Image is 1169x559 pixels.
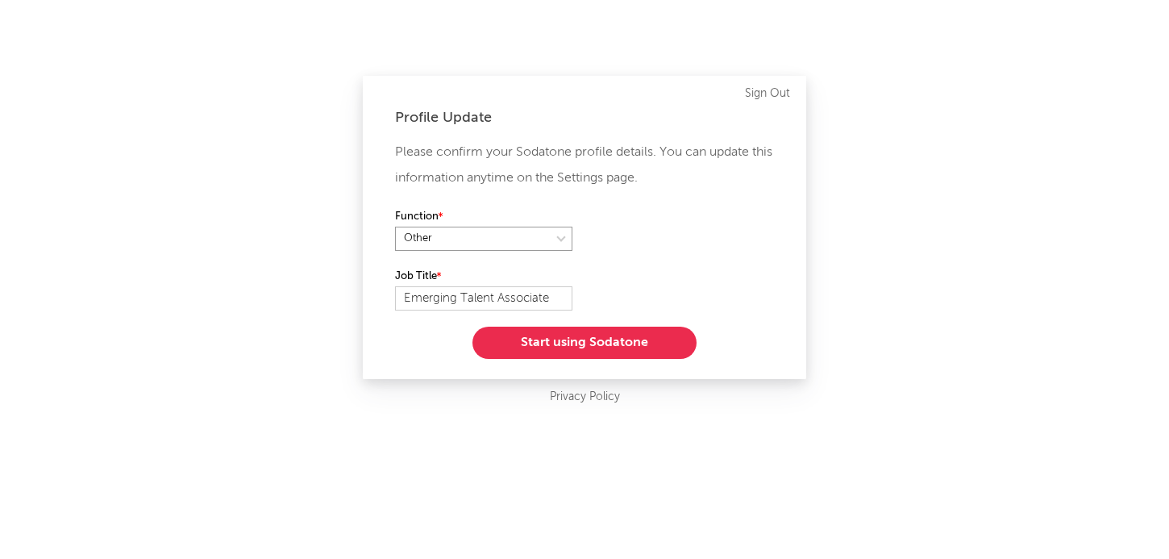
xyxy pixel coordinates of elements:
[550,387,620,407] a: Privacy Policy
[395,267,572,286] label: Job Title
[395,108,774,127] div: Profile Update
[472,327,697,359] button: Start using Sodatone
[395,140,774,191] p: Please confirm your Sodatone profile details. You can update this information anytime on the Sett...
[745,84,790,103] a: Sign Out
[395,207,572,227] label: Function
